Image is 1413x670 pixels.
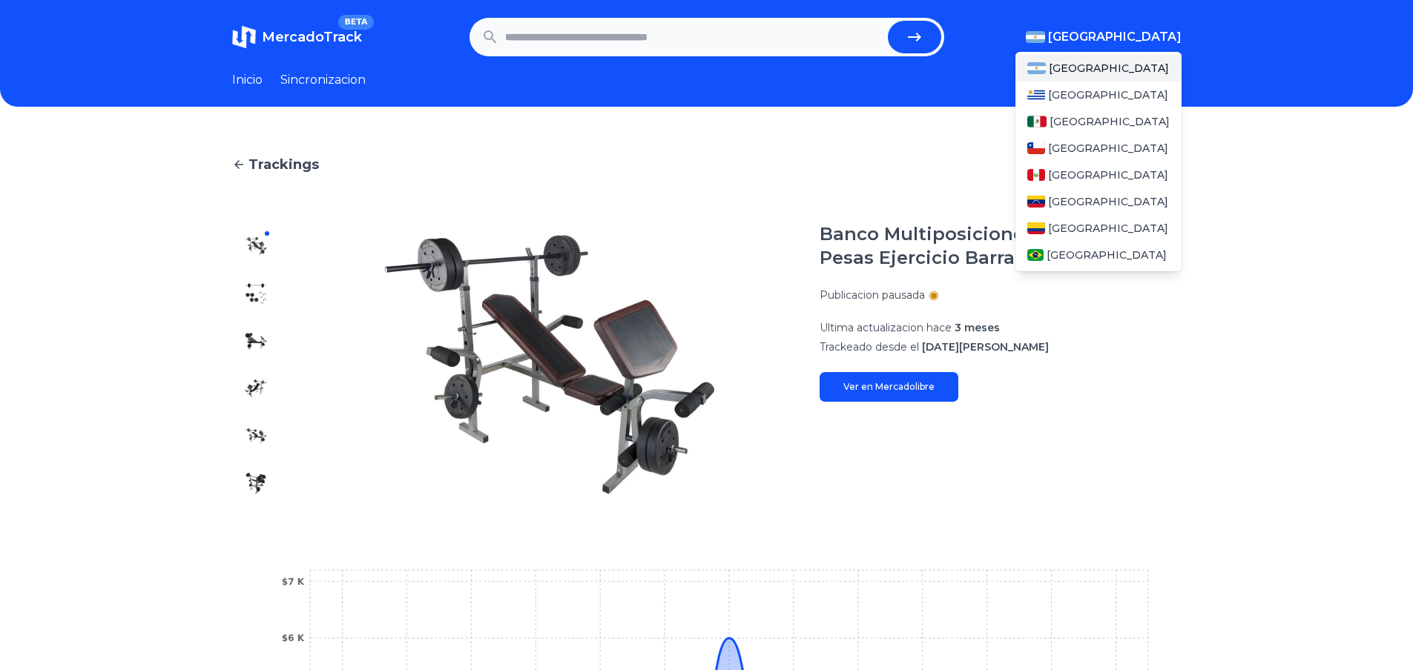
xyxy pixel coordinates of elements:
[232,154,1182,175] a: Trackings
[244,282,268,305] img: Banco Multiposiciones Kit Discos Gym Pesas Ejercicio Barra
[262,29,362,45] span: MercadoTrack
[244,377,268,400] img: Banco Multiposiciones Kit Discos Gym Pesas Ejercicio Barra
[1027,196,1045,208] img: Venezuela
[280,71,366,89] a: Sincronizacion
[1048,141,1168,156] span: [GEOGRAPHIC_DATA]
[309,222,790,507] img: Banco Multiposiciones Kit Discos Gym Pesas Ejercicio Barra
[820,340,919,354] span: Trackeado desde el
[1027,142,1045,154] img: Chile
[338,15,373,30] span: BETA
[820,288,925,302] p: Publicacion pausada
[1015,82,1182,108] a: Uruguay[GEOGRAPHIC_DATA]
[244,234,268,258] img: Banco Multiposiciones Kit Discos Gym Pesas Ejercicio Barra
[1048,28,1182,46] span: [GEOGRAPHIC_DATA]
[1026,28,1182,46] button: [GEOGRAPHIC_DATA]
[1048,167,1168,182] span: [GEOGRAPHIC_DATA]
[244,424,268,448] img: Banco Multiposiciones Kit Discos Gym Pesas Ejercicio Barra
[1027,116,1047,127] img: Mexico
[232,71,263,89] a: Inicio
[1048,221,1168,236] span: [GEOGRAPHIC_DATA]
[1027,169,1045,181] img: Peru
[1027,89,1045,101] img: Uruguay
[1015,215,1182,242] a: Colombia[GEOGRAPHIC_DATA]
[281,633,304,643] tspan: $6 K
[1047,248,1167,262] span: [GEOGRAPHIC_DATA]
[1050,114,1170,129] span: [GEOGRAPHIC_DATA]
[922,340,1049,354] span: [DATE][PERSON_NAME]
[232,25,362,49] a: MercadoTrackBETA
[244,471,268,495] img: Banco Multiposiciones Kit Discos Gym Pesas Ejercicio Barra
[1015,55,1182,82] a: Argentina[GEOGRAPHIC_DATA]
[1015,242,1182,268] a: Brasil[GEOGRAPHIC_DATA]
[1027,249,1044,261] img: Brasil
[1027,222,1045,234] img: Colombia
[955,321,1000,334] span: 3 meses
[232,25,256,49] img: MercadoTrack
[1026,31,1045,43] img: Argentina
[1048,87,1168,102] span: [GEOGRAPHIC_DATA]
[1027,62,1047,74] img: Argentina
[244,329,268,353] img: Banco Multiposiciones Kit Discos Gym Pesas Ejercicio Barra
[1015,108,1182,135] a: Mexico[GEOGRAPHIC_DATA]
[281,577,304,587] tspan: $7 K
[820,372,958,402] a: Ver en Mercadolibre
[1015,162,1182,188] a: Peru[GEOGRAPHIC_DATA]
[1015,188,1182,215] a: Venezuela[GEOGRAPHIC_DATA]
[1048,194,1168,209] span: [GEOGRAPHIC_DATA]
[1049,61,1169,76] span: [GEOGRAPHIC_DATA]
[1015,135,1182,162] a: Chile[GEOGRAPHIC_DATA]
[820,222,1182,270] h1: Banco Multiposiciones Kit Discos Gym Pesas Ejercicio Barra
[820,321,952,334] span: Ultima actualizacion hace
[248,154,319,175] span: Trackings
